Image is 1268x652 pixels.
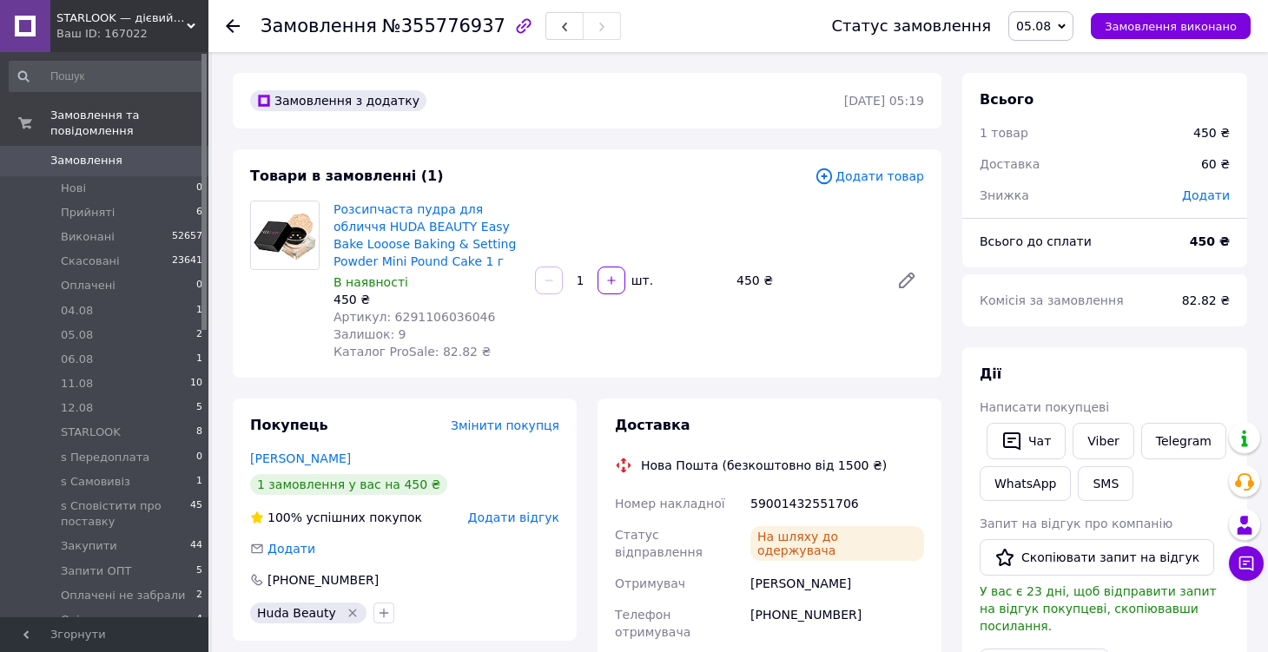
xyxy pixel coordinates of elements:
[61,588,185,603] span: Оплачені не забрали
[250,451,351,465] a: [PERSON_NAME]
[1073,423,1133,459] a: Viber
[250,509,422,526] div: успішних покупок
[468,510,559,524] span: Додати відгук
[172,254,202,269] span: 23641
[266,571,380,589] div: [PHONE_NUMBER]
[196,474,202,490] span: 1
[980,188,1029,202] span: Знижка
[1182,293,1230,307] span: 82.82 ₴
[334,275,408,289] span: В наявності
[980,293,1124,307] span: Комісія за замовлення
[615,417,690,433] span: Доставка
[196,425,202,440] span: 8
[980,234,1092,248] span: Всього до сплати
[196,612,202,628] span: 4
[61,563,131,579] span: Запити ОПТ
[1191,145,1240,183] div: 60 ₴
[1182,188,1230,202] span: Додати
[267,510,302,524] span: 100%
[196,278,202,293] span: 0
[190,376,202,392] span: 10
[190,538,202,554] span: 44
[190,498,202,530] span: 45
[196,563,202,579] span: 5
[61,254,120,269] span: Скасовані
[980,157,1040,171] span: Доставка
[196,303,202,319] span: 1
[250,90,426,111] div: Замовлення з додатку
[346,606,360,620] svg: Видалити мітку
[50,153,122,168] span: Замовлення
[1190,234,1230,248] b: 450 ₴
[451,418,559,432] span: Змінити покупця
[1105,20,1237,33] span: Замовлення виконано
[196,588,202,603] span: 2
[196,352,202,367] span: 1
[637,457,891,474] div: Нова Пошта (безкоштовно від 1500 ₴)
[980,400,1109,414] span: Написати покупцеві
[987,423,1066,459] button: Чат
[196,400,202,416] span: 5
[61,352,93,367] span: 06.08
[61,425,121,440] span: STARLOOK
[334,291,521,308] div: 450 ₴
[61,498,190,530] span: s Сповістити про поставку
[980,91,1034,108] span: Всього
[1141,423,1226,459] a: Telegram
[747,568,928,599] div: [PERSON_NAME]
[267,542,315,556] span: Додати
[1078,466,1133,501] button: SMS
[889,263,924,298] a: Редагувати
[334,345,491,359] span: Каталог ProSale: 82.82 ₴
[730,268,882,293] div: 450 ₴
[50,108,208,139] span: Замовлення та повідомлення
[1229,546,1264,581] button: Чат з покупцем
[61,327,93,343] span: 05.08
[980,584,1217,633] span: У вас є 23 дні, щоб відправити запит на відгук покупцеві, скопіювавши посилання.
[382,16,505,36] span: №355776937
[1193,124,1230,142] div: 450 ₴
[615,576,685,590] span: Отримувач
[61,612,153,628] span: Очікуємо товар
[196,205,202,221] span: 6
[56,10,187,26] span: STARLOOK — дієвий догляд, розкішний мейк. Культові світові бестселери.
[61,181,86,196] span: Нові
[334,202,516,268] a: Розсипчаста пудра для обличчя HUDA BEAUTY Easy Bake Looose Baking & Setting Powder Mini Pound Cak...
[196,181,202,196] span: 0
[334,310,495,324] span: Артикул: 6291106036046
[615,528,703,559] span: Статус відправлення
[61,303,93,319] span: 04.08
[172,229,202,245] span: 52657
[61,229,115,245] span: Виконані
[250,474,447,495] div: 1 замовлення у вас на 450 ₴
[334,327,406,341] span: Залишок: 9
[257,606,336,620] span: Huda Beauty
[980,539,1214,576] button: Скопіювати запит на відгук
[9,61,204,92] input: Пошук
[747,488,928,519] div: 59001432551706
[627,272,655,289] div: шт.
[831,17,991,35] div: Статус замовлення
[980,126,1028,140] span: 1 товар
[61,450,149,465] span: s Передоплата
[250,168,444,184] span: Товари в замовленні (1)
[1016,19,1051,33] span: 05.08
[615,608,690,639] span: Телефон отримувача
[56,26,208,42] div: Ваш ID: 167022
[61,400,93,416] span: 12.08
[980,366,1001,382] span: Дії
[61,376,93,392] span: 11.08
[61,474,130,490] span: s Самовивіз
[844,94,924,108] time: [DATE] 05:19
[196,327,202,343] span: 2
[226,17,240,35] div: Повернутися назад
[747,599,928,648] div: [PHONE_NUMBER]
[615,497,725,510] span: Номер накладної
[815,167,924,186] span: Додати товар
[261,16,377,36] span: Замовлення
[980,466,1071,501] a: WhatsApp
[980,517,1172,530] span: Запит на відгук про компанію
[196,450,202,465] span: 0
[250,417,328,433] span: Покупець
[61,278,116,293] span: Оплачені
